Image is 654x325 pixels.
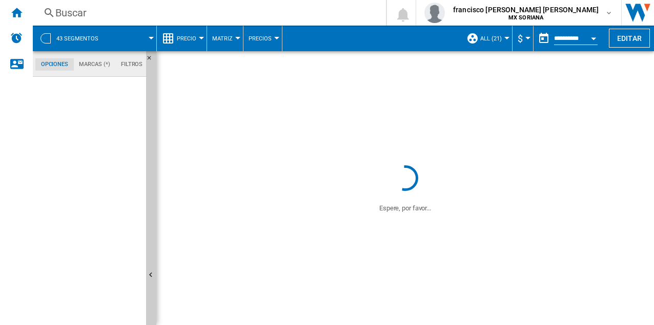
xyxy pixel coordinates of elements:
[74,58,116,71] md-tab-item: Marcas (*)
[424,3,445,23] img: profile.jpg
[56,26,109,51] button: 43 segmentos
[508,14,543,21] b: MX SORIANA
[513,26,534,51] md-menu: Currency
[177,35,196,42] span: Precio
[518,26,528,51] button: $
[453,5,599,15] span: francisco [PERSON_NAME] [PERSON_NAME]
[480,26,507,51] button: ALL (21)
[162,26,201,51] div: Precio
[249,26,277,51] button: Precios
[38,26,151,51] div: 43 segmentos
[212,35,233,42] span: Matriz
[466,26,507,51] div: ALL (21)
[10,32,23,44] img: alerts-logo.svg
[584,28,603,46] button: Open calendar
[518,33,523,44] span: $
[146,51,158,70] button: Ocultar
[55,6,359,20] div: Buscar
[212,26,238,51] button: Matriz
[480,35,502,42] span: ALL (21)
[35,58,74,71] md-tab-item: Opciones
[249,35,272,42] span: Precios
[609,29,650,48] button: Editar
[379,204,431,212] ng-transclude: Espere, por favor...
[534,28,554,49] button: md-calendar
[56,35,98,42] span: 43 segmentos
[177,26,201,51] button: Precio
[115,58,148,71] md-tab-item: Filtros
